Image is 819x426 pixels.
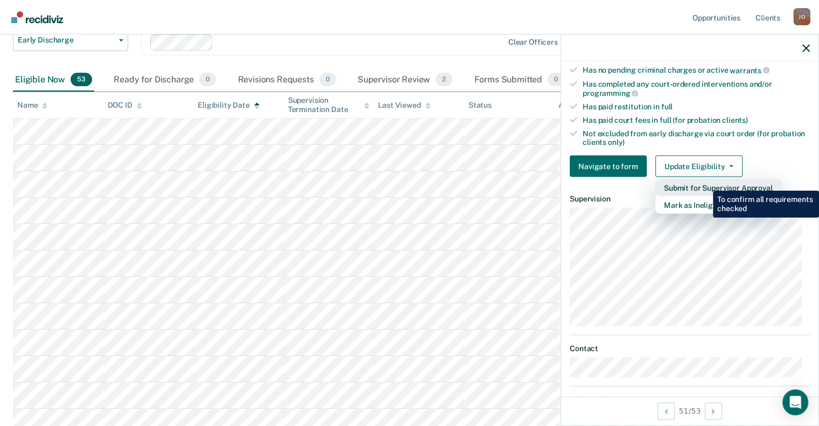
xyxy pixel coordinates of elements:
[793,8,810,25] button: Profile dropdown button
[655,179,781,197] button: Submit for Supervisor Approval
[436,73,452,87] span: 2
[583,115,810,124] div: Has paid court fees in full (for probation
[11,11,63,23] img: Recidiviz
[198,101,260,110] div: Eligibility Date
[730,66,769,74] span: warrants
[199,73,216,87] span: 0
[782,389,808,415] div: Open Intercom Messenger
[18,36,115,45] span: Early Discharge
[570,344,810,353] dt: Contact
[508,38,558,47] div: Clear officers
[583,129,810,147] div: Not excluded from early discharge via court order (for probation clients
[583,102,810,111] div: Has paid restitution in
[655,156,743,177] button: Update Eligibility
[548,73,564,87] span: 0
[17,101,47,110] div: Name
[355,68,455,92] div: Supervisor Review
[657,402,675,420] button: Previous Opportunity
[570,156,651,177] a: Navigate to form link
[608,138,625,146] span: only)
[288,96,370,114] div: Supervision Termination Date
[235,68,338,92] div: Revisions Requests
[378,101,430,110] div: Last Viewed
[319,73,336,87] span: 0
[570,156,647,177] button: Navigate to form
[583,79,810,97] div: Has completed any court-ordered interventions and/or
[111,68,218,92] div: Ready for Discharge
[655,197,781,214] button: Mark as Ineligible
[472,68,566,92] div: Forms Submitted
[570,395,810,404] dt: Relevant Contact Notes
[583,89,638,97] span: programming
[722,115,748,124] span: clients)
[561,396,818,425] div: 51 / 53
[71,73,92,87] span: 53
[661,102,673,110] span: full
[583,65,810,75] div: Has no pending criminal charges or active
[13,68,94,92] div: Eligible Now
[558,101,609,110] div: Assigned to
[468,101,492,110] div: Status
[705,402,722,420] button: Next Opportunity
[108,101,142,110] div: DOC ID
[570,194,810,204] dt: Supervision
[793,8,810,25] div: J O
